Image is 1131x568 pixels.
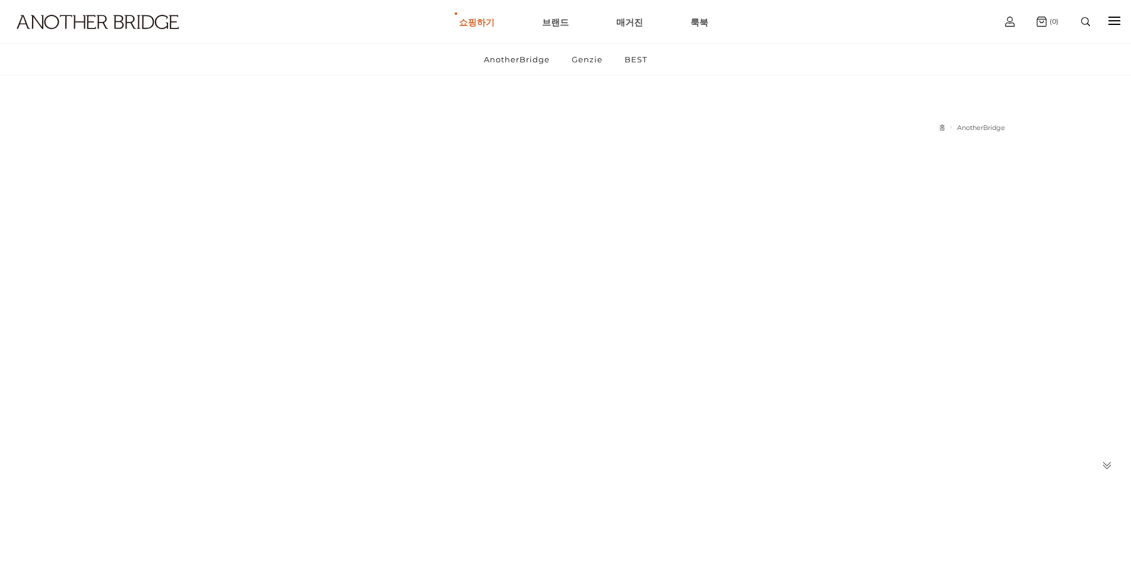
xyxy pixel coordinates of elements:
a: logo [6,15,176,58]
span: (0) [1047,17,1059,26]
img: search [1081,17,1090,26]
a: AnotherBridge [474,44,560,75]
a: 매거진 [616,1,643,43]
a: 홈 [939,123,945,132]
a: 쇼핑하기 [459,1,495,43]
a: (0) [1037,17,1059,27]
a: AnotherBridge [957,123,1005,132]
a: Genzie [562,44,613,75]
a: BEST [614,44,657,75]
a: 룩북 [690,1,708,43]
img: logo [17,15,179,29]
a: 브랜드 [542,1,569,43]
img: cart [1037,17,1047,27]
img: cart [1005,17,1015,27]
